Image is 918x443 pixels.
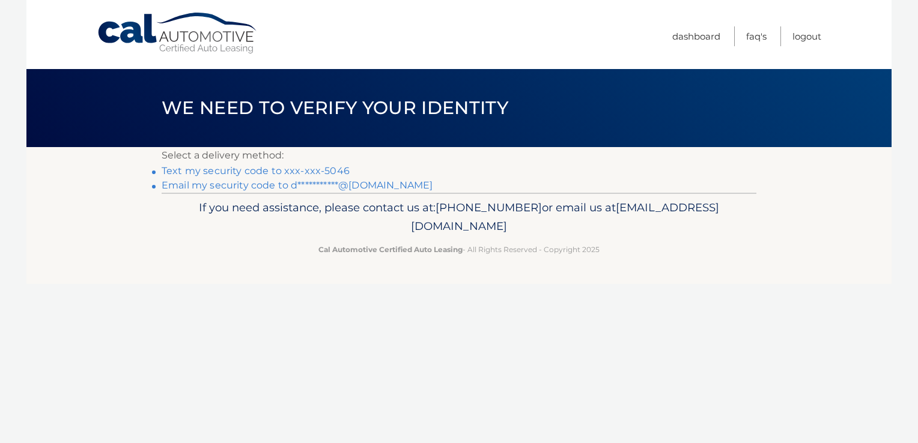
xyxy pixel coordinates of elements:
[97,12,259,55] a: Cal Automotive
[169,198,749,237] p: If you need assistance, please contact us at: or email us at
[162,165,350,176] a: Text my security code to xxx-xxx-5046
[436,200,542,214] span: [PHONE_NUMBER]
[162,147,756,164] p: Select a delivery method:
[162,97,508,119] span: We need to verify your identity
[169,243,749,256] p: - All Rights Reserved - Copyright 2025
[318,245,463,254] strong: Cal Automotive Certified Auto Leasing
[672,26,720,46] a: Dashboard
[746,26,767,46] a: FAQ's
[792,26,821,46] a: Logout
